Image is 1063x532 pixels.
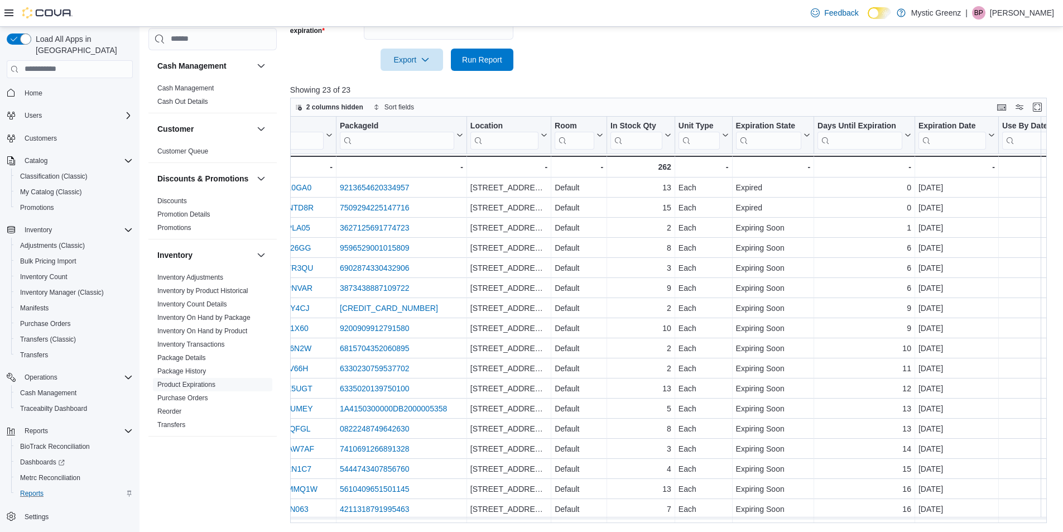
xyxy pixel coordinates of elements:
[271,464,311,473] a: NEN2N1C7
[20,86,133,100] span: Home
[340,203,410,212] a: 7509294225147716
[340,284,410,293] a: 3873438887109722
[157,98,208,106] a: Cash Out Details
[20,132,61,145] a: Customers
[16,317,133,330] span: Purchase Orders
[11,269,137,285] button: Inventory Count
[735,121,801,131] div: Expiration State
[306,103,363,112] span: 2 columns hidden
[11,347,137,363] button: Transfers
[817,322,911,335] div: 9
[271,384,312,393] a: P7QE5UGT
[340,223,410,232] a: 3627125691774723
[157,197,187,205] a: Discounts
[16,317,75,330] a: Purchase Orders
[470,181,547,194] div: [STREET_ADDRESS]
[20,371,62,384] button: Operations
[25,512,49,521] span: Settings
[157,173,252,184] button: Discounts & Promotions
[20,109,133,122] span: Users
[16,386,81,400] a: Cash Management
[381,49,443,71] button: Export
[20,272,68,281] span: Inventory Count
[25,373,57,382] span: Operations
[157,287,248,295] a: Inventory by Product Historical
[340,243,410,252] a: 9596529001015809
[11,470,137,486] button: Metrc Reconciliation
[340,183,410,192] a: 9213654620334957
[16,286,108,299] a: Inventory Manager (Classic)
[20,424,133,438] span: Reports
[157,84,214,92] a: Cash Management
[20,172,88,181] span: Classification (Classic)
[555,322,603,335] div: Default
[610,121,662,131] div: In Stock Qty
[918,201,995,214] div: [DATE]
[610,322,671,335] div: 10
[148,271,277,436] div: Inventory
[271,263,313,272] a: 0UDYR3QU
[11,169,137,184] button: Classification (Classic)
[157,314,251,322] a: Inventory On Hand by Package
[555,181,603,194] div: Default
[11,285,137,300] button: Inventory Manager (Classic)
[340,364,410,373] a: 6330230759537702
[470,241,547,255] div: [STREET_ADDRESS]
[735,201,810,214] div: Expired
[157,196,187,205] span: Discounts
[911,6,961,20] p: Mystic Greenz
[340,121,463,149] button: PackageId
[148,145,277,162] div: Customer
[2,508,137,524] button: Settings
[20,223,133,237] span: Inventory
[254,172,268,185] button: Discounts & Promotions
[340,424,410,433] a: 0822248749642630
[340,263,410,272] a: 6902874330432906
[157,250,193,261] h3: Inventory
[271,344,311,353] a: 8JYD6N2W
[20,241,85,250] span: Adjustments (Classic)
[735,221,810,234] div: Expiring Soon
[157,60,227,71] h3: Cash Management
[11,385,137,401] button: Cash Management
[817,121,902,149] div: Days Until Expiration
[271,364,308,373] a: B4TLV66H
[16,270,133,284] span: Inventory Count
[271,485,318,493] a: NTRMMQ1W
[20,131,133,145] span: Customers
[271,404,312,413] a: YC36UMEY
[735,301,810,315] div: Expiring Soon
[340,324,410,333] a: 9200909912791580
[470,301,547,315] div: [STREET_ADDRESS]
[555,201,603,214] div: Default
[918,281,995,295] div: [DATE]
[16,255,133,268] span: Bulk Pricing Import
[340,304,438,313] a: [CREDIT_CARD_NUMBER]
[679,221,729,234] div: Each
[817,201,911,214] div: 0
[555,160,603,174] div: -
[679,201,729,214] div: Each
[918,221,995,234] div: [DATE]
[271,121,333,149] button: SKU
[679,261,729,275] div: Each
[610,261,671,275] div: 3
[16,333,133,346] span: Transfers (Classic)
[555,121,594,131] div: Room
[148,194,277,239] div: Discounts & Promotions
[20,109,46,122] button: Users
[157,421,185,429] a: Transfers
[157,447,185,458] h3: Loyalty
[20,223,56,237] button: Inventory
[11,300,137,316] button: Manifests
[157,447,252,458] button: Loyalty
[20,257,76,266] span: Bulk Pricing Import
[16,471,85,485] a: Metrc Reconciliation
[20,154,52,167] button: Catalog
[20,203,54,212] span: Promotions
[16,201,133,214] span: Promotions
[610,301,671,315] div: 2
[918,301,995,315] div: [DATE]
[679,322,729,335] div: Each
[918,181,995,194] div: [DATE]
